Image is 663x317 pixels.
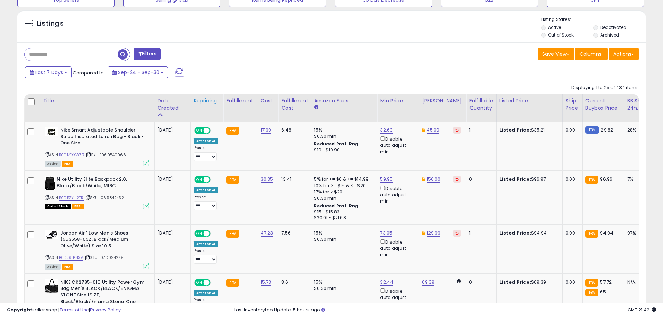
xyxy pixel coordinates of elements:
[380,176,393,183] a: 59.95
[566,97,579,112] div: Ship Price
[585,230,598,238] small: FBA
[60,307,89,313] a: Terms of Use
[469,127,491,133] div: 1
[601,127,613,133] span: 29.82
[499,176,531,182] b: Listed Price:
[422,97,463,104] div: [PERSON_NAME]
[60,127,145,148] b: Nike Smart Adjustable Shoulder Strap Insulated Lunch Bag - Black - One Size
[194,138,218,144] div: Amazon AI
[281,279,306,285] div: 8.6
[380,279,393,286] a: 32.44
[380,127,393,134] a: 32.63
[226,127,239,135] small: FBA
[609,48,639,60] button: Actions
[134,48,161,60] button: Filters
[195,279,204,285] span: ON
[566,176,577,182] div: 0.00
[566,230,577,236] div: 0.00
[45,264,61,270] span: All listings currently available for purchase on Amazon
[627,230,650,236] div: 97%
[210,279,221,285] span: OFF
[45,204,71,209] span: All listings that are currently out of stock and unavailable for purchase on Amazon
[380,184,413,205] div: Disable auto adjust min
[575,48,608,60] button: Columns
[60,230,145,251] b: Jordan Air 1 Low Men's Shoes (553558-092, Black/Medium Olive/White) Size 10.5
[499,127,531,133] b: Listed Price:
[469,279,491,285] div: 0
[427,127,440,134] a: 45.00
[62,161,73,167] span: FBA
[194,241,218,247] div: Amazon AI
[469,97,493,112] div: Fulfillable Quantity
[157,127,185,133] div: [DATE]
[59,152,84,158] a: B0CM1XXW7R
[194,97,220,104] div: Repricing
[579,50,601,57] span: Columns
[157,230,185,236] div: [DATE]
[60,279,145,313] b: NIKE CK2795-010 Utility Power Gym Bag Men's BLACK/BLACK/ENIGMA STONE Size 1SIZE, Black/Black/Enig...
[499,97,560,104] div: Listed Price
[261,97,276,104] div: Cost
[314,133,372,140] div: $0.30 min
[600,176,613,182] span: 96.96
[499,279,557,285] div: $69.39
[585,126,599,134] small: FBM
[566,127,577,133] div: 0.00
[45,127,58,136] img: 41viwn2BnkL._SL40_.jpg
[261,230,273,237] a: 47.23
[226,176,239,184] small: FBA
[37,19,64,29] h5: Listings
[627,127,650,133] div: 28%
[194,248,218,264] div: Preset:
[210,230,221,236] span: OFF
[157,97,188,112] div: Date Created
[45,176,149,208] div: ASIN:
[314,97,374,104] div: Amazon Fees
[600,279,612,285] span: 57.72
[62,264,73,270] span: FBA
[314,176,372,182] div: 5% for >= $0 & <= $14.99
[499,127,557,133] div: $35.21
[314,203,360,209] b: Reduced Prof. Rng.
[45,230,149,269] div: ASIN:
[571,85,639,91] div: Displaying 1 to 25 of 434 items
[314,279,372,285] div: 15%
[538,48,574,60] button: Save View
[35,69,63,76] span: Last 7 Days
[600,24,626,30] label: Deactivated
[314,189,372,195] div: 17% for > $20
[195,128,204,134] span: ON
[600,288,606,295] span: 65
[469,176,491,182] div: 0
[90,307,121,313] a: Privacy Policy
[45,230,58,239] img: 3107ZQOYrfL._SL40_.jpg
[314,127,372,133] div: 15%
[73,70,105,76] span: Compared to:
[85,195,124,200] span: | SKU: 1069842452
[628,307,656,313] span: 2025-10-8 21:42 GMT
[499,230,557,236] div: $94.94
[210,128,221,134] span: OFF
[548,24,561,30] label: Active
[85,152,126,158] span: | SKU: 1069540966
[59,255,83,261] a: B0DJ9TPN3V
[226,230,239,238] small: FBA
[194,195,218,211] div: Preset:
[314,209,372,215] div: $15 - $15.83
[43,97,151,104] div: Title
[281,97,308,112] div: Fulfillment Cost
[314,230,372,236] div: 15%
[585,279,598,287] small: FBA
[314,141,360,147] b: Reduced Prof. Rng.
[25,66,72,78] button: Last 7 Days
[194,187,218,193] div: Amazon AI
[157,279,185,285] div: [DATE]
[45,127,149,166] div: ASIN:
[314,147,372,153] div: $10 - $10.90
[585,97,621,112] div: Current Buybox Price
[118,69,159,76] span: Sep-24 - Sep-30
[380,230,392,237] a: 73.05
[57,176,141,191] b: Nike Utility Elite Backpack 2.0, Black/Black/White, MISC
[84,255,124,260] span: | SKU: 1070094279
[261,279,271,286] a: 15.73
